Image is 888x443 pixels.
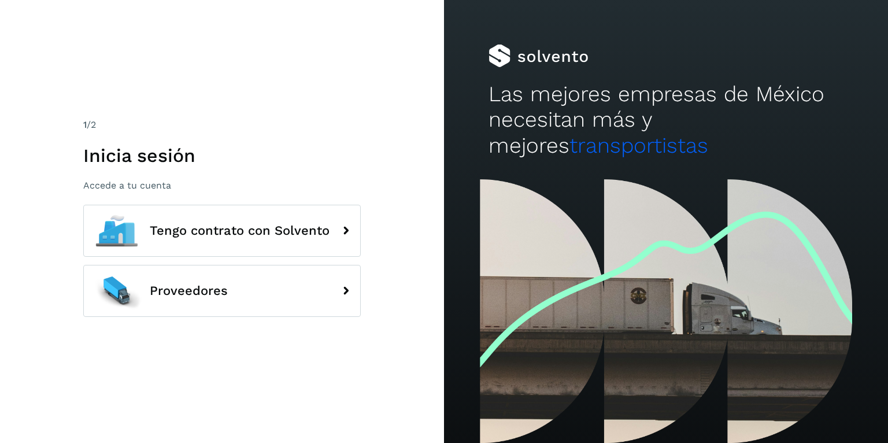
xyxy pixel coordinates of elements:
[83,118,361,132] div: /2
[83,265,361,317] button: Proveedores
[489,82,843,158] h2: Las mejores empresas de México necesitan más y mejores
[569,133,708,158] span: transportistas
[150,224,330,238] span: Tengo contrato con Solvento
[83,180,361,191] p: Accede a tu cuenta
[83,205,361,257] button: Tengo contrato con Solvento
[83,119,87,130] span: 1
[83,145,361,167] h1: Inicia sesión
[150,284,228,298] span: Proveedores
